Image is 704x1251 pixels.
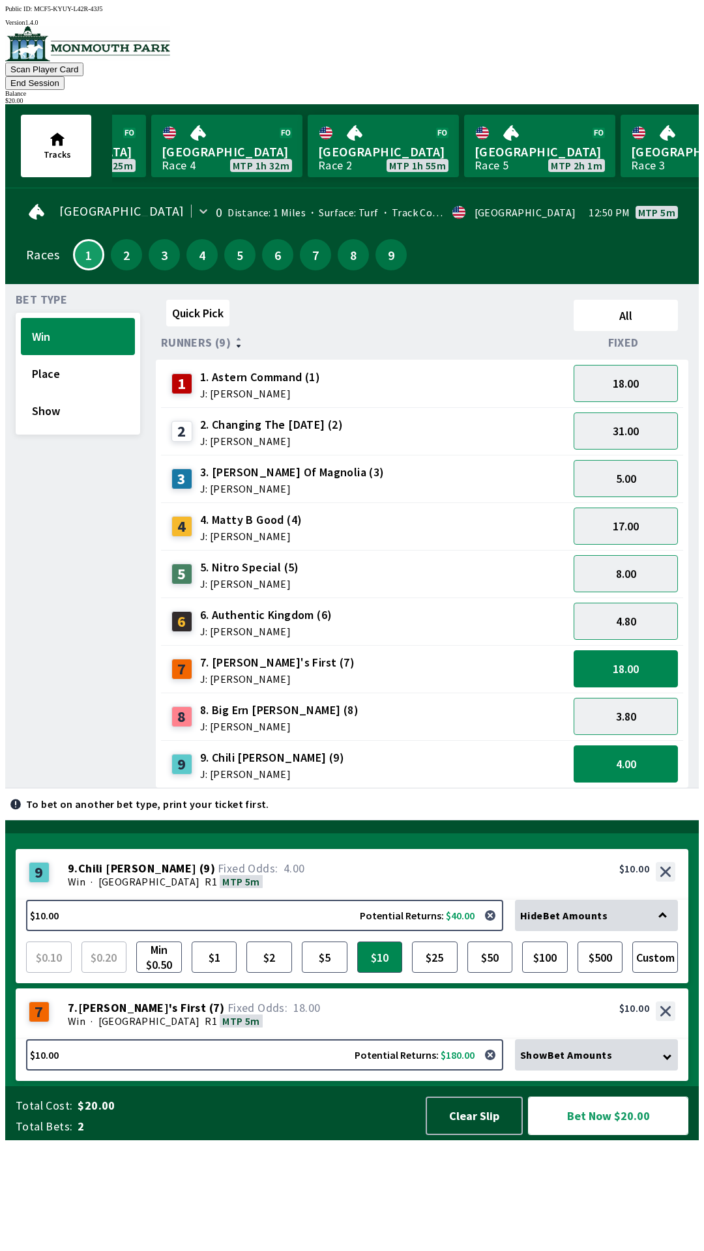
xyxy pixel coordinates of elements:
[209,1001,225,1014] span: ( 7 )
[426,1097,523,1135] button: Clear Slip
[616,471,636,486] span: 5.00
[68,862,78,875] span: 9 .
[200,531,302,541] span: J: [PERSON_NAME]
[32,329,124,344] span: Win
[5,63,83,76] button: Scan Player Card
[171,564,192,584] div: 5
[200,607,332,624] span: 6. Authentic Kingdom (6)
[152,250,177,259] span: 3
[21,355,135,392] button: Place
[318,143,448,160] span: [GEOGRAPHIC_DATA]
[200,749,344,766] span: 9. Chili [PERSON_NAME] (9)
[574,698,678,735] button: 3.80
[227,206,306,219] span: Distance: 1 Miles
[171,516,192,537] div: 4
[5,97,699,104] div: $ 20.00
[171,373,192,394] div: 1
[616,614,636,629] span: 4.80
[389,160,446,171] span: MTP 1h 55m
[200,436,343,446] span: J: [PERSON_NAME]
[91,1014,93,1028] span: ·
[29,862,50,883] div: 9
[16,1119,72,1134] span: Total Bets:
[338,239,369,270] button: 8
[464,115,615,177] a: [GEOGRAPHIC_DATA]Race 5MTP 2h 1m
[341,250,366,259] span: 8
[114,250,139,259] span: 2
[26,799,269,809] p: To bet on another bet type, print your ticket first.
[151,115,302,177] a: [GEOGRAPHIC_DATA]Race 4MTP 1h 32m
[302,942,347,973] button: $5
[525,945,565,970] span: $100
[200,702,359,719] span: 8. Big Ern [PERSON_NAME] (8)
[305,945,344,970] span: $5
[68,1001,78,1014] span: 7 .
[171,468,192,489] div: 3
[161,336,568,349] div: Runners (9)
[200,511,302,528] span: 4. Matty B Good (4)
[16,295,67,305] span: Bet Type
[171,754,192,775] div: 9
[5,19,699,26] div: Version 1.4.0
[16,1098,72,1114] span: Total Cost:
[528,1097,688,1135] button: Bet Now $20.00
[574,460,678,497] button: 5.00
[520,1048,612,1061] span: Show Bet Amounts
[613,661,639,676] span: 18.00
[574,603,678,640] button: 4.80
[5,90,699,97] div: Balance
[632,942,678,973] button: Custom
[190,250,214,259] span: 4
[568,336,683,349] div: Fixed
[78,1098,413,1114] span: $20.00
[59,206,184,216] span: [GEOGRAPHIC_DATA]
[574,508,678,545] button: 17.00
[306,206,379,219] span: Surface: Turf
[172,306,224,321] span: Quick Pick
[200,416,343,433] span: 2. Changing The [DATE] (2)
[162,160,196,171] div: Race 4
[574,555,678,592] button: 8.00
[619,1001,649,1014] div: $10.00
[579,308,672,323] span: All
[631,160,665,171] div: Race 3
[437,1108,511,1123] span: Clear Slip
[136,942,182,973] button: Min $0.50
[589,207,630,218] span: 12:50 PM
[171,659,192,680] div: 7
[613,519,639,534] span: 17.00
[522,942,568,973] button: $100
[227,250,252,259] span: 5
[21,318,135,355] button: Win
[78,1001,206,1014] span: [PERSON_NAME]'s First
[246,942,292,973] button: $2
[26,1039,503,1071] button: $10.00Potential Returns: $180.00
[98,875,200,888] span: [GEOGRAPHIC_DATA]
[200,654,355,671] span: 7. [PERSON_NAME]'s First (7)
[149,239,180,270] button: 3
[200,369,320,386] span: 1. Astern Command (1)
[200,579,299,589] span: J: [PERSON_NAME]
[98,1014,200,1028] span: [GEOGRAPHIC_DATA]
[200,721,359,732] span: J: [PERSON_NAME]
[44,149,71,160] span: Tracks
[78,862,197,875] span: Chili [PERSON_NAME]
[360,945,400,970] span: $10
[200,626,332,637] span: J: [PERSON_NAME]
[574,650,678,687] button: 18.00
[415,945,454,970] span: $25
[475,143,605,160] span: [GEOGRAPHIC_DATA]
[475,160,508,171] div: Race 5
[200,388,320,399] span: J: [PERSON_NAME]
[574,365,678,402] button: 18.00
[581,945,620,970] span: $500
[21,115,91,177] button: Tracks
[162,143,292,160] span: [GEOGRAPHIC_DATA]
[5,5,699,12] div: Public ID:
[375,239,407,270] button: 9
[26,250,59,260] div: Races
[293,1000,321,1015] span: 18.00
[303,250,328,259] span: 7
[379,206,493,219] span: Track Condition: Firm
[412,942,458,973] button: $25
